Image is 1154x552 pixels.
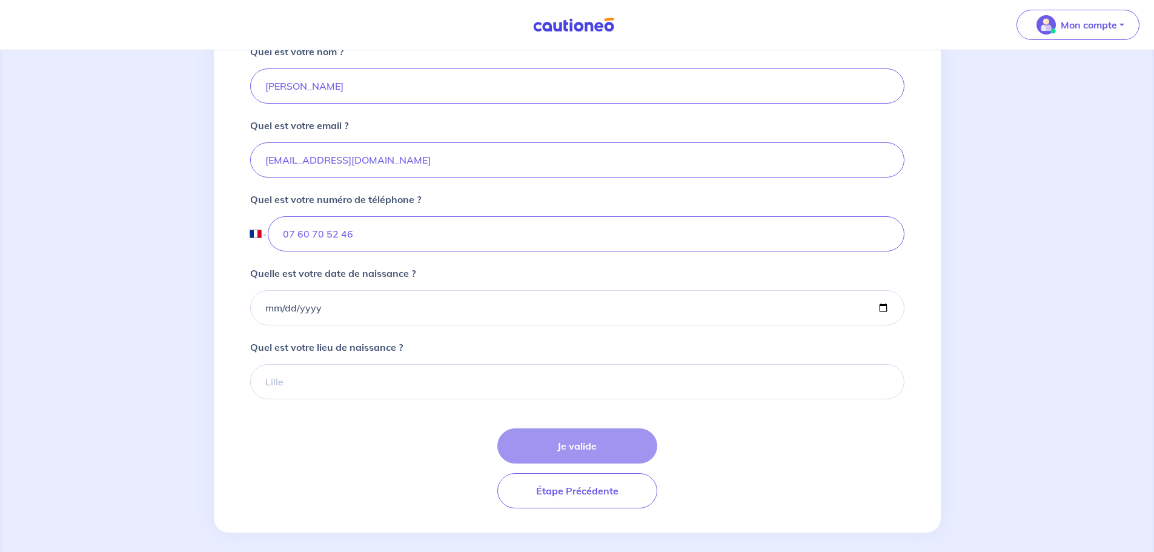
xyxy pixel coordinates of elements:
button: illu_account_valid_menu.svgMon compte [1016,10,1139,40]
p: Quel est votre nom ? [250,44,343,59]
input: Duteuil [250,68,904,104]
input: birthdate.placeholder [250,290,904,325]
p: Quel est votre email ? [250,118,348,133]
input: 06 90 67 45 34 [268,216,904,251]
button: Étape Précédente [497,473,657,508]
img: Cautioneo [528,18,619,33]
img: illu_account_valid_menu.svg [1036,15,1056,35]
p: Quel est votre lieu de naissance ? [250,340,403,354]
p: Mon compte [1061,18,1117,32]
p: Quel est votre numéro de téléphone ? [250,192,421,207]
input: Lille [250,364,904,399]
input: duteuil@gmail.com [250,142,904,178]
p: Quelle est votre date de naissance ? [250,266,416,281]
